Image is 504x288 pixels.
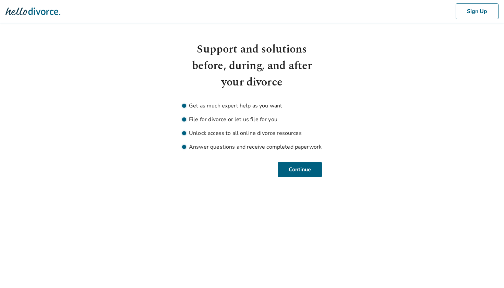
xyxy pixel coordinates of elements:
[5,4,60,18] img: Hello Divorce Logo
[278,162,322,177] button: Continue
[456,3,499,19] button: Sign Up
[182,102,322,110] li: Get as much expert help as you want
[182,41,322,91] h1: Support and solutions before, during, and after your divorce
[182,143,322,151] li: Answer questions and receive completed paperwork
[182,115,322,124] li: File for divorce or let us file for you
[182,129,322,137] li: Unlock access to all online divorce resources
